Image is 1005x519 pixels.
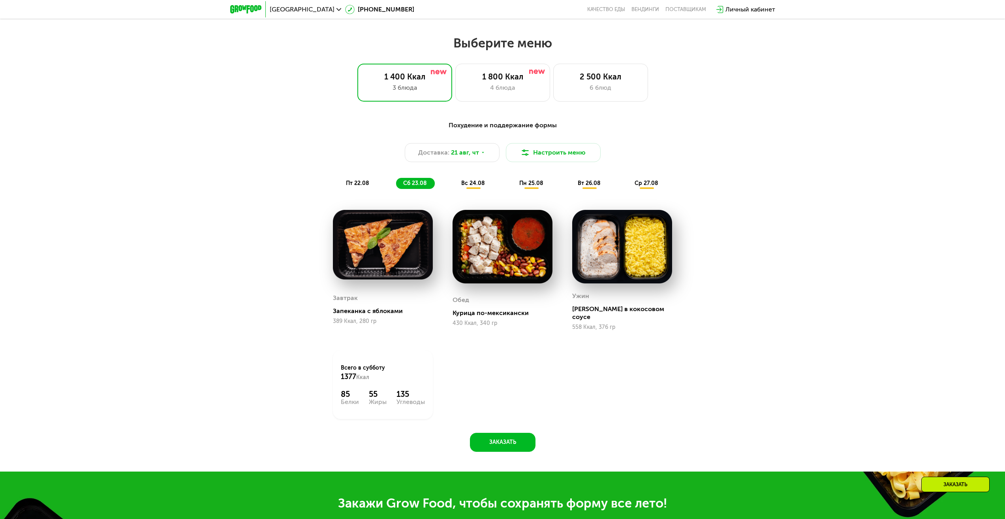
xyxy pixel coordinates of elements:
[366,72,444,81] div: 1 400 Ккал
[25,35,980,51] h2: Выберите меню
[418,148,449,157] span: Доставка:
[356,374,369,381] span: Ккал
[333,292,358,304] div: Завтрак
[464,72,542,81] div: 1 800 Ккал
[269,121,736,130] div: Похудение и поддержание формы
[270,6,334,13] span: [GEOGRAPHIC_DATA]
[519,180,543,187] span: пн 25.08
[453,320,552,326] div: 430 Ккал, 340 гр
[562,83,640,92] div: 6 блюд
[461,180,485,187] span: вс 24.08
[631,6,659,13] a: Вендинги
[470,433,535,452] button: Заказать
[369,399,387,405] div: Жиры
[587,6,625,13] a: Качество еды
[572,305,678,321] div: [PERSON_NAME] в кокосовом соусе
[369,389,387,399] div: 55
[635,180,658,187] span: ср 27.08
[396,399,425,405] div: Углеводы
[464,83,542,92] div: 4 блюда
[572,290,589,302] div: Ужин
[403,180,427,187] span: сб 23.08
[346,180,369,187] span: пт 22.08
[396,389,425,399] div: 135
[341,399,359,405] div: Белки
[345,5,414,14] a: [PHONE_NUMBER]
[562,72,640,81] div: 2 500 Ккал
[921,477,990,492] div: Заказать
[453,309,559,317] div: Курица по-мексикански
[341,372,356,381] span: 1377
[341,364,425,381] div: Всего в субботу
[665,6,706,13] div: поставщикам
[578,180,601,187] span: вт 26.08
[506,143,601,162] button: Настроить меню
[333,318,433,325] div: 389 Ккал, 280 гр
[572,324,672,330] div: 558 Ккал, 376 гр
[451,148,479,157] span: 21 авг, чт
[333,307,439,315] div: Запеканка с яблоками
[725,5,775,14] div: Личный кабинет
[453,294,469,306] div: Обед
[341,389,359,399] div: 85
[366,83,444,92] div: 3 блюда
